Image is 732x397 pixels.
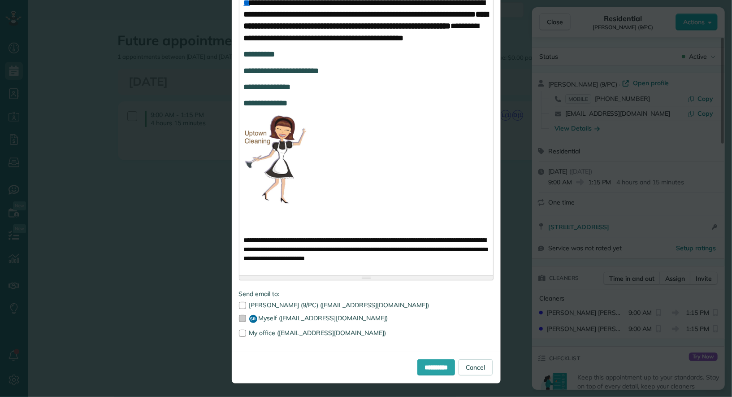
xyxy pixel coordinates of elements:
[239,289,494,298] label: Send email to:
[459,359,493,375] a: Cancel
[239,302,494,308] label: [PERSON_NAME] (9/PC) ([EMAIL_ADDRESS][DOMAIN_NAME])
[239,330,494,336] label: My office ([EMAIL_ADDRESS][DOMAIN_NAME])
[239,276,493,280] div: Resize
[239,315,494,323] label: Myself ([EMAIL_ADDRESS][DOMAIN_NAME])
[249,315,257,323] span: SR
